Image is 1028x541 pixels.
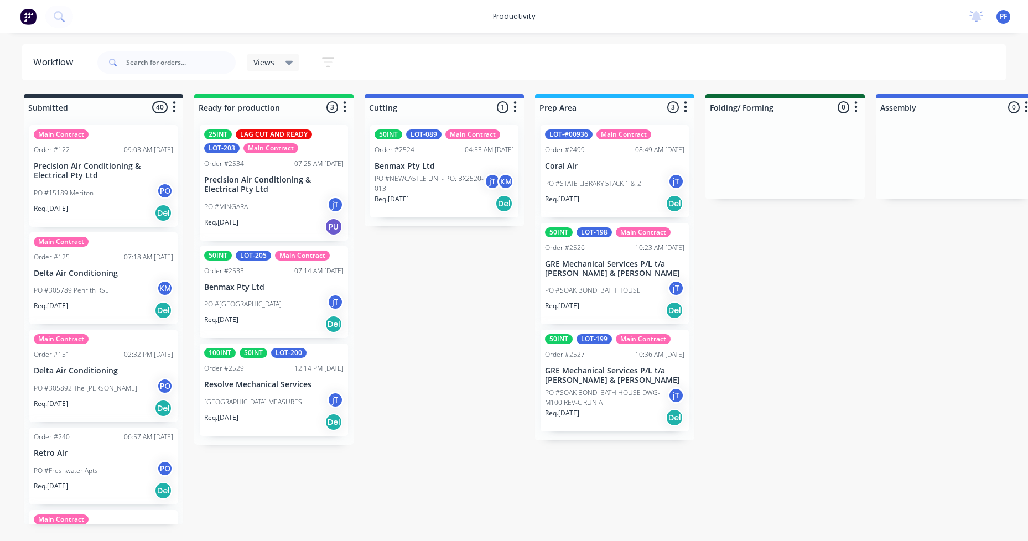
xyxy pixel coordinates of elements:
[34,145,70,155] div: Order #122
[204,348,236,358] div: 100INT
[204,202,248,212] p: PO #MINGARA
[204,363,244,373] div: Order #2529
[253,56,274,68] span: Views
[541,223,689,325] div: 50INTLOT-198Main ContractOrder #252610:23 AM [DATE]GRE Mechanical Services P/L t/a [PERSON_NAME] ...
[545,162,684,171] p: Coral Air
[275,251,330,261] div: Main Contract
[29,330,178,422] div: Main ContractOrder #15102:32 PM [DATE]Delta Air ConditioningPO #305892 The [PERSON_NAME]POReq.[DA...
[20,8,37,25] img: Factory
[34,301,68,311] p: Req. [DATE]
[200,246,348,339] div: 50INTLOT-205Main ContractOrder #253307:14 AM [DATE]Benmax Pty LtdPO #[GEOGRAPHIC_DATA]jTReq.[DATE...
[240,348,267,358] div: 50INT
[204,299,282,309] p: PO #[GEOGRAPHIC_DATA]
[294,266,344,276] div: 07:14 AM [DATE]
[204,143,240,153] div: LOT-203
[34,366,173,376] p: Delta Air Conditioning
[375,174,484,194] p: PO #NEWCASTLE UNI - P.O: BX2520-013
[1000,12,1007,22] span: PF
[545,179,641,189] p: PO #STATE LIBRARY STACK 1 & 2
[666,409,683,426] div: Del
[577,227,612,237] div: LOT-198
[34,237,89,247] div: Main Contract
[34,129,89,139] div: Main Contract
[545,350,585,360] div: Order #2527
[545,301,579,311] p: Req. [DATE]
[34,162,173,180] p: Precision Air Conditioning & Electrical Pty Ltd
[545,129,593,139] div: LOT-#00936
[204,175,344,194] p: Precision Air Conditioning & Electrical Pty Ltd
[29,428,178,504] div: Order #24006:57 AM [DATE]Retro AirPO #Freshwater AptsPOReq.[DATE]Del
[34,269,173,278] p: Delta Air Conditioning
[124,432,173,442] div: 06:57 AM [DATE]
[375,194,409,204] p: Req. [DATE]
[204,283,344,292] p: Benmax Pty Ltd
[325,218,342,236] div: PU
[157,378,173,394] div: PO
[616,334,671,344] div: Main Contract
[34,350,70,360] div: Order #151
[545,366,684,385] p: GRE Mechanical Services P/L t/a [PERSON_NAME] & [PERSON_NAME]
[545,408,579,418] p: Req. [DATE]
[29,125,178,227] div: Main ContractOrder #12209:03 AM [DATE]Precision Air Conditioning & Electrical Pty LtdPO #15189 Me...
[487,8,541,25] div: productivity
[635,243,684,253] div: 10:23 AM [DATE]
[154,399,172,417] div: Del
[545,227,573,237] div: 50INT
[596,129,651,139] div: Main Contract
[34,383,137,393] p: PO #305892 The [PERSON_NAME]
[375,145,414,155] div: Order #2524
[668,280,684,296] div: jT
[375,129,402,139] div: 50INT
[204,129,232,139] div: 25INT
[204,397,302,407] p: [GEOGRAPHIC_DATA] MEASURES
[204,266,244,276] div: Order #2533
[243,143,298,153] div: Main Contract
[666,301,683,319] div: Del
[577,334,612,344] div: LOT-199
[668,387,684,404] div: jT
[327,392,344,408] div: jT
[204,380,344,389] p: Resolve Mechanical Services
[616,227,671,237] div: Main Contract
[484,173,501,190] div: jT
[204,251,232,261] div: 50INT
[154,301,172,319] div: Del
[445,129,500,139] div: Main Contract
[325,315,342,333] div: Del
[294,159,344,169] div: 07:25 AM [DATE]
[370,125,518,217] div: 50INTLOT-089Main ContractOrder #252404:53 AM [DATE]Benmax Pty LtdPO #NEWCASTLE UNI - P.O: BX2520-...
[34,334,89,344] div: Main Contract
[545,194,579,204] p: Req. [DATE]
[325,413,342,431] div: Del
[271,348,307,358] div: LOT-200
[668,173,684,190] div: jT
[495,195,513,212] div: Del
[294,363,344,373] div: 12:14 PM [DATE]
[34,481,68,491] p: Req. [DATE]
[154,204,172,222] div: Del
[34,204,68,214] p: Req. [DATE]
[34,514,89,524] div: Main Contract
[635,145,684,155] div: 08:49 AM [DATE]
[124,350,173,360] div: 02:32 PM [DATE]
[541,330,689,431] div: 50INTLOT-199Main ContractOrder #252710:36 AM [DATE]GRE Mechanical Services P/L t/a [PERSON_NAME] ...
[236,129,312,139] div: LAG CUT AND READY
[200,125,348,241] div: 25INTLAG CUT AND READYLOT-203Main ContractOrder #253407:25 AM [DATE]Precision Air Conditioning & ...
[545,285,641,295] p: PO #SOAK BONDI BATH HOUSE
[236,251,271,261] div: LOT-205
[666,195,683,212] div: Del
[34,252,70,262] div: Order #125
[154,482,172,500] div: Del
[545,259,684,278] p: GRE Mechanical Services P/L t/a [PERSON_NAME] & [PERSON_NAME]
[157,183,173,199] div: PO
[204,315,238,325] p: Req. [DATE]
[545,145,585,155] div: Order #2499
[327,196,344,213] div: jT
[545,334,573,344] div: 50INT
[33,56,79,69] div: Workflow
[157,460,173,477] div: PO
[126,51,236,74] input: Search for orders...
[327,294,344,310] div: jT
[34,466,98,476] p: PO #Freshwater Apts
[34,188,94,198] p: PO #15189 Meriton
